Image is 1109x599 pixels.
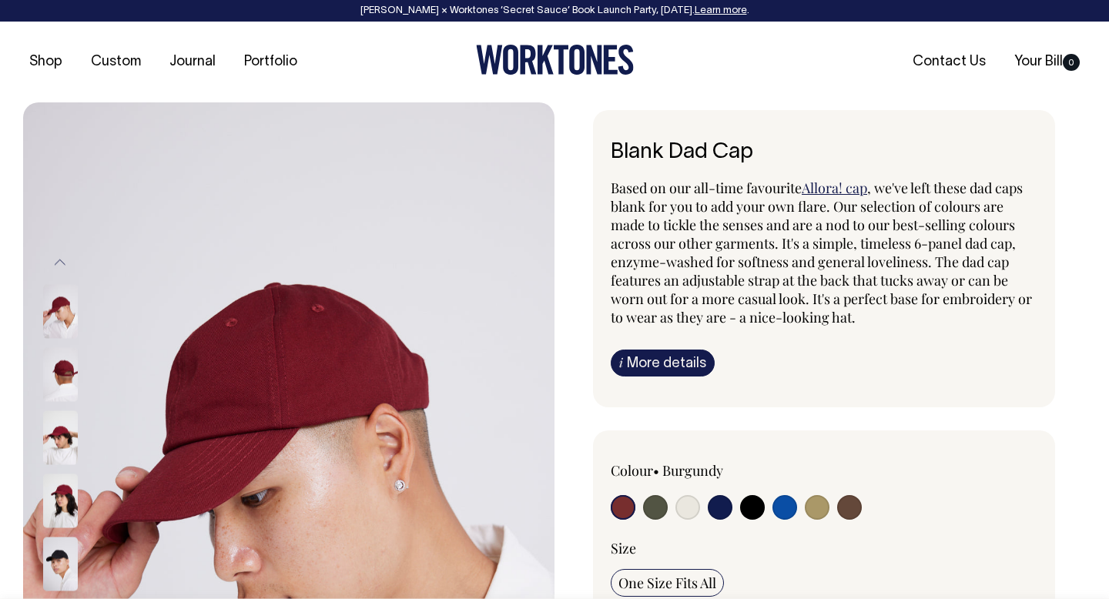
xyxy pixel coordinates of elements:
img: burgundy [43,285,78,339]
img: black [43,537,78,591]
a: Contact Us [906,49,992,75]
a: Allora! cap [802,179,867,197]
a: Journal [163,49,222,75]
a: Custom [85,49,147,75]
input: One Size Fits All [611,569,724,597]
a: Your Bill0 [1008,49,1086,75]
h6: Blank Dad Cap [611,141,1037,165]
div: Colour [611,461,782,480]
a: Shop [23,49,69,75]
div: [PERSON_NAME] × Worktones ‘Secret Sauce’ Book Launch Party, [DATE]. . [15,5,1094,16]
label: Burgundy [662,461,723,480]
span: 0 [1063,54,1080,71]
span: • [653,461,659,480]
img: burgundy [43,348,78,402]
span: One Size Fits All [618,574,716,592]
span: Based on our all-time favourite [611,179,802,197]
img: burgundy [43,474,78,528]
img: burgundy [43,411,78,465]
button: Previous [49,246,72,280]
a: Learn more [695,6,747,15]
div: Size [611,539,1037,557]
a: iMore details [611,350,715,376]
span: , we've left these dad caps blank for you to add your own flare. Our selection of colours are mad... [611,179,1032,326]
a: Portfolio [238,49,303,75]
span: i [619,354,623,370]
